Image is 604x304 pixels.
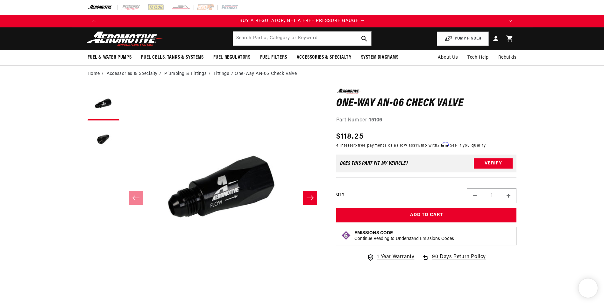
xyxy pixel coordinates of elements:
[463,50,493,65] summary: Tech Help
[107,70,163,77] li: Accessories & Specialty
[356,50,403,65] summary: System Diagrams
[413,144,419,148] span: $11
[354,230,454,242] button: Emissions CodeContinue Reading to Understand Emissions Codes
[85,31,165,46] img: Aeromotive
[88,70,100,77] a: Home
[336,142,486,148] p: 4 interest-free payments or as low as /mo with .
[88,89,119,120] button: Load image 1 in gallery view
[504,15,517,27] button: Translation missing: en.sections.announcements.next_announcement
[450,144,486,148] a: See if you qualify - Learn more about Affirm Financing (opens in modal)
[88,15,100,27] button: Translation missing: en.sections.announcements.previous_announcement
[422,253,486,268] a: 90 Days Return Policy
[88,70,517,77] nav: breadcrumbs
[432,253,486,268] span: 90 Days Return Policy
[136,50,208,65] summary: Fuel Cells, Tanks & Systems
[438,55,458,60] span: About Us
[88,124,119,156] button: Load image 2 in gallery view
[336,208,517,222] button: Add to Cart
[354,231,393,235] strong: Emissions Code
[336,116,517,125] div: Part Number:
[369,118,382,123] strong: 15106
[141,54,203,61] span: Fuel Cells, Tanks & Systems
[88,54,132,61] span: Fuel & Water Pumps
[129,191,143,205] button: Slide left
[260,54,287,61] span: Fuel Filters
[292,50,356,65] summary: Accessories & Specialty
[213,54,251,61] span: Fuel Regulators
[437,32,489,46] button: PUMP FINDER
[235,70,297,77] li: One-Way AN-06 Check Valve
[297,54,352,61] span: Accessories & Specialty
[357,32,371,46] button: search button
[377,253,414,261] span: 1 Year Warranty
[100,18,504,25] div: Announcement
[433,50,463,65] a: About Us
[437,142,449,147] span: Affirm
[164,70,207,77] a: Plumbing & Fittings
[303,191,317,205] button: Slide right
[354,236,454,242] p: Continue Reading to Understand Emissions Codes
[467,54,488,61] span: Tech Help
[255,50,292,65] summary: Fuel Filters
[233,32,371,46] input: Search by Part Number, Category or Keyword
[100,18,504,25] div: 1 of 4
[336,98,517,109] h1: One-Way AN-06 Check Valve
[474,158,513,169] button: Verify
[367,253,414,261] a: 1 Year Warranty
[498,54,517,61] span: Rebuilds
[361,54,399,61] span: System Diagrams
[83,50,137,65] summary: Fuel & Water Pumps
[494,50,522,65] summary: Rebuilds
[336,131,364,142] span: $118.25
[72,15,533,27] slideshow-component: Translation missing: en.sections.announcements.announcement_bar
[336,192,344,198] label: QTY
[239,18,359,23] span: BUY A REGULATOR, GET A FREE PRESSURE GAUGE
[340,161,409,166] div: Does This part fit My vehicle?
[214,70,230,77] a: Fittings
[209,50,255,65] summary: Fuel Regulators
[341,230,351,241] img: Emissions code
